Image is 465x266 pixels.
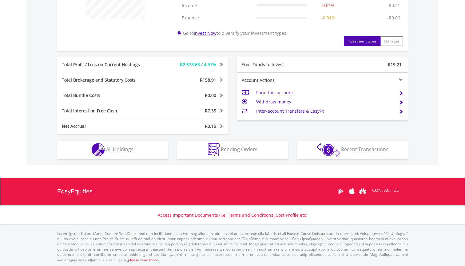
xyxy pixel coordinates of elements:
div: Total Profit / Loss on Current Holdings [57,62,157,68]
div: Net Accrual [57,123,157,129]
a: CONTACT US [368,182,403,199]
td: Withdraw money [256,97,394,107]
td: Expense [179,12,253,24]
td: -0.01% [310,12,347,24]
span: R0.00 [205,92,216,98]
img: pending_instructions-wht.png [208,143,220,156]
span: R2 378.63 / 4.57% [180,62,216,67]
a: Invest Now [194,30,217,36]
a: Google Play [336,182,346,201]
button: Pending Orders [177,141,288,159]
span: R158.91 [200,77,216,83]
a: Apple [346,182,357,201]
button: Manager [380,36,403,46]
span: All Holdings [106,146,133,153]
td: Fund this account [256,88,394,97]
div: Total Interest on Free Cash [57,108,157,114]
img: holdings-wht.png [92,143,105,156]
p: Lorem Ipsum Dolors (Ame) Con a/e SeddOeiusmod tem InciDiduntut Lab Etd mag aliquaen admin veniamq... [57,231,408,263]
button: Investment types [344,36,380,46]
td: -R0.06 [384,12,403,24]
button: All Holdings [57,141,168,159]
div: Total Bundle Costs [57,92,157,99]
a: EasyEquities [57,178,93,205]
a: please read more: [128,257,159,263]
a: Access Important Documents (i.e. Terms and Conditions, Cost Profile etc) [158,212,307,218]
span: R7.35 [205,108,216,114]
img: transactions-zar-wht.png [317,143,340,157]
span: R0.15 [205,123,216,129]
div: Total Brokerage and Statutory Costs [57,77,157,83]
td: Inter-account Transfers & EasyFx [256,107,394,116]
span: Pending Orders [221,146,257,153]
div: Your Funds to Invest [237,62,323,68]
button: Recent Transactions [297,141,408,159]
div: Account Actions [237,77,323,83]
a: Huawei [357,182,368,201]
span: R19.21 [388,62,402,67]
span: Recent Transactions [341,146,388,153]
